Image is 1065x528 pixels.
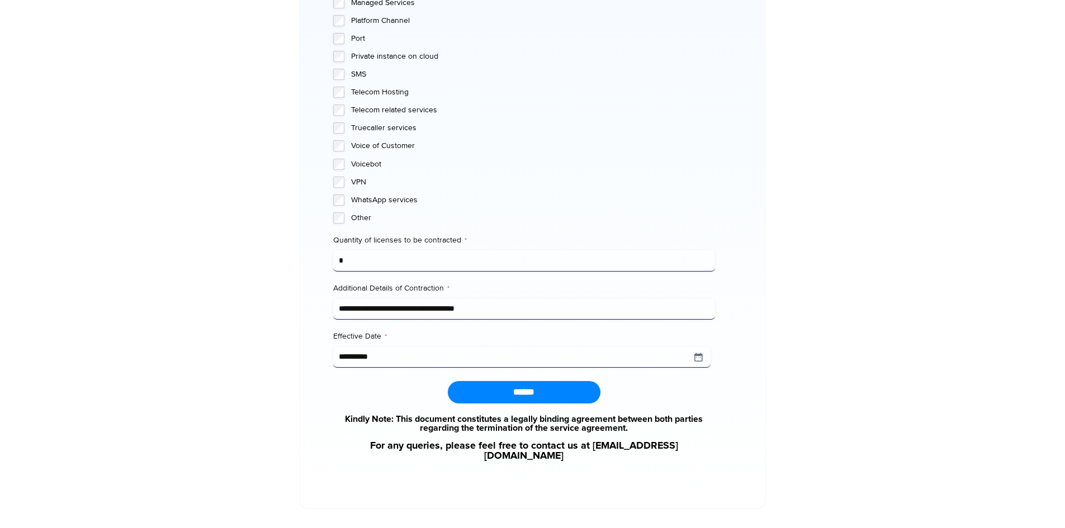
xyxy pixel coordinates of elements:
label: Private instance on cloud [351,51,715,62]
label: Telecom Hosting [351,87,715,98]
label: Voice of Customer [351,140,715,151]
label: SMS [351,69,715,80]
label: Other [351,212,715,223]
label: Quantity of licenses to be contracted [333,235,715,246]
label: Effective Date [333,331,715,342]
a: For any queries, please feel free to contact us at [EMAIL_ADDRESS][DOMAIN_NAME] [333,441,715,461]
label: Additional Details of Contraction [333,283,715,294]
label: WhatsApp services [351,194,715,206]
label: VPN [351,177,715,188]
label: Voicebot [351,159,715,170]
a: Kindly Note: This document constitutes a legally binding agreement between both parties regarding... [333,415,715,432]
label: Port [351,33,715,44]
label: Platform Channel [351,15,715,26]
label: Telecom related services [351,104,715,116]
label: Truecaller services [351,122,715,134]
